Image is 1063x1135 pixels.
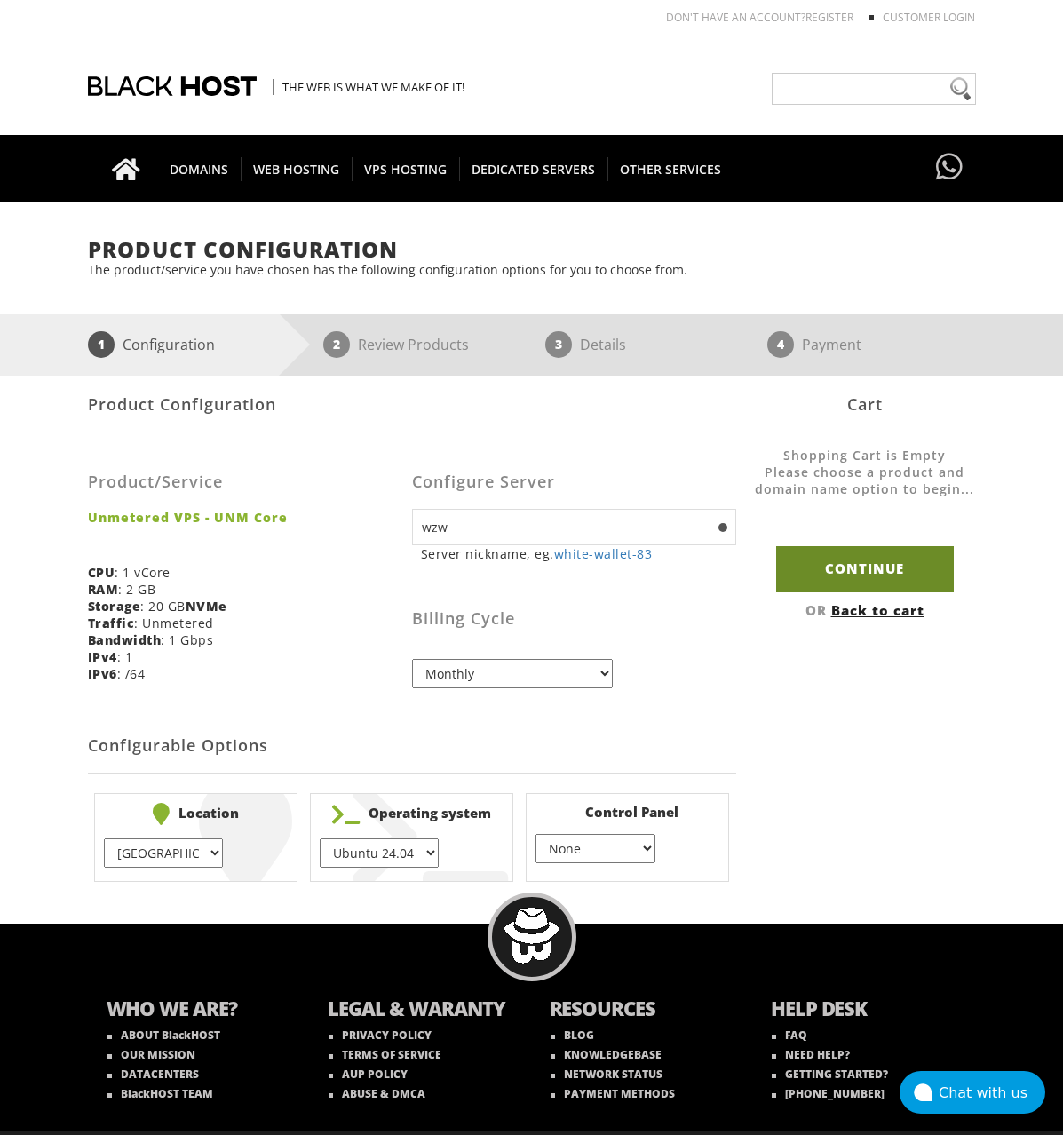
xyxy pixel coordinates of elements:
[273,79,464,95] span: The Web is what we make of it!
[104,803,288,825] b: Location
[320,838,439,868] select: } } } } } } } } } } } } } } } } } } } } }
[88,615,135,631] b: Traffic
[772,1067,888,1082] a: GETTING STARTED?
[107,995,293,1026] b: WHO WE ARE?
[772,1086,885,1101] a: [PHONE_NUMBER]
[88,473,399,491] h3: Product/Service
[329,1047,441,1062] a: TERMS OF SERVICE
[88,631,162,648] b: Bandwidth
[186,598,227,615] b: NVMe
[580,331,626,358] p: Details
[412,610,736,628] h3: Billing Cycle
[107,1028,220,1043] a: ABOUT BlackHOST
[88,238,976,261] h1: Product Configuration
[805,10,853,25] a: REGISTER
[241,157,353,181] span: WEB HOSTING
[554,545,653,562] a: white-wallet-83
[772,1047,850,1062] a: NEED HELP?
[88,509,399,526] strong: Unmetered VPS - UNM Core
[104,838,223,868] select: } } } } } }
[771,995,957,1026] b: HELP DESK
[329,1028,432,1043] a: PRIVACY POLICY
[639,10,853,25] li: Don't have an account?
[88,261,976,278] p: The product/service you have chosen has the following configuration options for you to choose from.
[754,376,976,433] div: Cart
[88,581,119,598] b: RAM
[352,157,460,181] span: VPS HOSTING
[412,473,736,491] h3: Configure Server
[352,135,460,202] a: VPS HOSTING
[157,157,242,181] span: DOMAINS
[412,509,736,545] input: Hostname
[459,135,608,202] a: DEDICATED SERVERS
[323,331,350,358] span: 2
[88,598,141,615] b: Storage
[123,331,215,358] p: Configuration
[772,1028,807,1043] a: FAQ
[421,545,736,562] small: Server nickname, eg.
[776,546,954,591] input: Continue
[88,331,115,358] span: 1
[328,995,514,1026] b: LEGAL & WARANTY
[88,719,736,774] h2: Configurable Options
[551,1028,594,1043] a: BLOG
[535,834,654,863] select: } } } }
[535,803,719,821] b: Control Panel
[107,1086,213,1101] a: BlackHOST TEAM
[900,1071,1045,1114] button: Chat with us
[754,601,976,619] div: OR
[772,73,976,105] input: Need help?
[551,1047,662,1062] a: KNOWLEDGEBASE
[607,135,734,202] a: OTHER SERVICES
[107,1047,195,1062] a: OUR MISSION
[550,995,736,1026] b: RESOURCES
[358,331,469,358] p: Review Products
[545,331,572,358] span: 3
[883,10,975,25] a: Customer Login
[607,157,734,181] span: OTHER SERVICES
[459,157,608,181] span: DEDICATED SERVERS
[88,648,117,665] b: IPv4
[88,665,117,682] b: IPv6
[767,331,794,358] span: 4
[88,447,412,695] div: : 1 vCore : 2 GB : 20 GB : Unmetered : 1 Gbps : 1 : /64
[320,803,504,825] b: Operating system
[329,1067,408,1082] a: AUP POLICY
[802,331,861,358] p: Payment
[88,564,115,581] b: CPU
[88,376,736,433] div: Product Configuration
[107,1067,199,1082] a: DATACENTERS
[157,135,242,202] a: DOMAINS
[241,135,353,202] a: WEB HOSTING
[551,1086,675,1101] a: PAYMENT METHODS
[939,1084,1045,1101] div: Chat with us
[94,135,158,202] a: Go to homepage
[831,601,924,619] a: Back to cart
[329,1086,425,1101] a: ABUSE & DMCA
[504,908,559,964] img: BlackHOST mascont, Blacky.
[754,447,976,515] li: Shopping Cart is Empty Please choose a product and domain name option to begin...
[551,1067,662,1082] a: NETWORK STATUS
[932,135,967,201] a: Have questions?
